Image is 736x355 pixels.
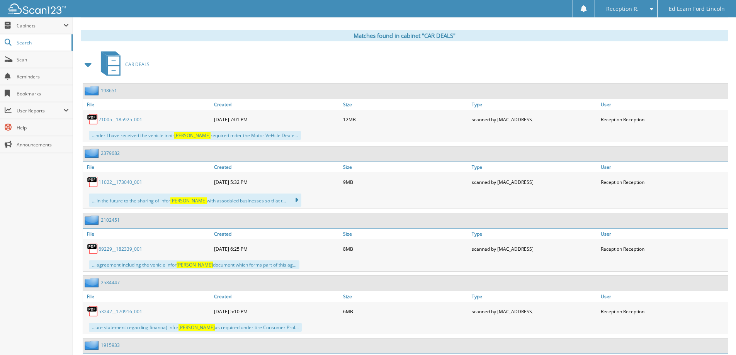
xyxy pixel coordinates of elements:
a: Type [470,291,599,302]
span: CAR DEALS [125,61,150,68]
span: Reception R. [606,7,639,11]
img: scan123-logo-white.svg [8,3,66,14]
a: Created [212,229,341,239]
a: Created [212,291,341,302]
div: [DATE] 6:25 PM [212,241,341,256]
a: File [83,162,212,172]
img: PDF.png [87,306,99,317]
a: Type [470,162,599,172]
div: [DATE] 5:32 PM [212,174,341,190]
img: folder2.png [85,340,101,350]
a: 2584447 [101,279,120,286]
div: ... agreement including the vehicle infor document which forms part of this ag... [89,260,299,269]
a: 69229__182339_001 [99,246,142,252]
span: [PERSON_NAME] [178,324,215,331]
div: Reception Reception [599,304,728,319]
span: Search [17,39,68,46]
a: File [83,229,212,239]
img: folder2.png [85,86,101,95]
img: PDF.png [87,114,99,125]
iframe: Chat Widget [697,318,736,355]
span: Announcements [17,141,69,148]
div: [DATE] 5:10 PM [212,304,341,319]
a: Type [470,99,599,110]
a: 53242__170916_001 [99,308,142,315]
div: ... in the future to the sharing of infor with assodaled businesses so tfiat t... [89,194,301,207]
a: 71005__185925_001 [99,116,142,123]
a: User [599,229,728,239]
div: scanned by [MAC_ADDRESS] [470,112,599,127]
div: Reception Reception [599,241,728,256]
div: 6MB [341,304,470,319]
a: User [599,291,728,302]
span: Bookmarks [17,90,69,97]
a: Created [212,99,341,110]
a: User [599,99,728,110]
img: folder2.png [85,215,101,225]
a: 2102451 [101,217,120,223]
div: Reception Reception [599,174,728,190]
div: scanned by [MAC_ADDRESS] [470,304,599,319]
div: [DATE] 7:01 PM [212,112,341,127]
a: Created [212,162,341,172]
a: 11022__173040_001 [99,179,142,185]
a: Size [341,229,470,239]
img: folder2.png [85,278,101,287]
a: 198651 [101,87,117,94]
span: Help [17,124,69,131]
a: Size [341,291,470,302]
a: Size [341,162,470,172]
span: [PERSON_NAME] [170,197,207,204]
span: Ed Learn Ford Lincoln [669,7,725,11]
a: CAR DEALS [96,49,150,80]
div: scanned by [MAC_ADDRESS] [470,241,599,256]
div: ...ure statement regarding finanoa) infor as required under tire Consumer Prol... [89,323,302,332]
a: Size [341,99,470,110]
div: 8MB [341,241,470,256]
div: Matches found in cabinet "CAR DEALS" [81,30,728,41]
div: 9MB [341,174,470,190]
span: User Reports [17,107,63,114]
a: User [599,162,728,172]
a: 2379682 [101,150,120,156]
span: Scan [17,56,69,63]
img: PDF.png [87,243,99,255]
a: File [83,291,212,302]
div: scanned by [MAC_ADDRESS] [470,174,599,190]
a: 1915933 [101,342,120,348]
span: [PERSON_NAME] [174,132,211,139]
div: ...nder I have received the vehicle inhir required mder the Motor VeHcle Deale... [89,131,301,140]
span: [PERSON_NAME] [177,262,213,268]
a: File [83,99,212,110]
div: Reception Reception [599,112,728,127]
img: folder2.png [85,148,101,158]
span: Reminders [17,73,69,80]
a: Type [470,229,599,239]
span: Cabinets [17,22,63,29]
img: PDF.png [87,176,99,188]
div: 12MB [341,112,470,127]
